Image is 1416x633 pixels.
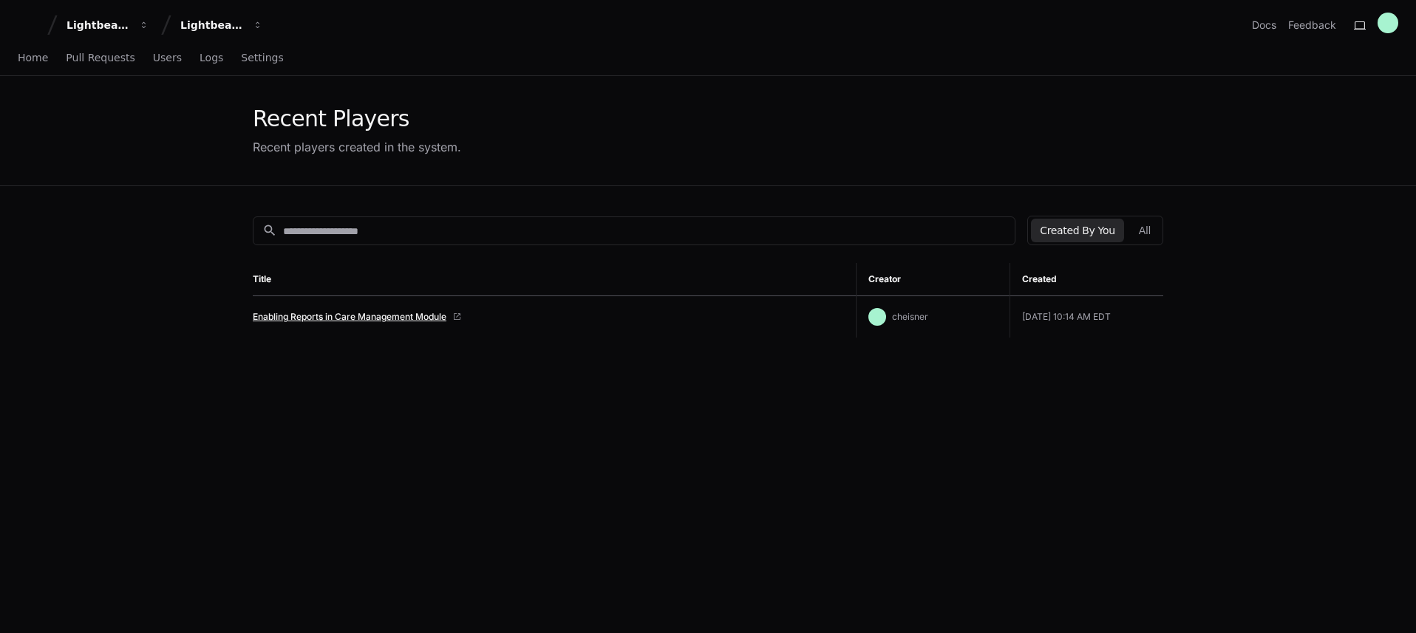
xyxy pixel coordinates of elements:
[61,12,155,38] button: Lightbeam Health
[18,41,48,75] a: Home
[1010,263,1163,296] th: Created
[856,263,1010,296] th: Creator
[66,53,135,62] span: Pull Requests
[174,12,269,38] button: Lightbeam Health Solutions
[153,53,182,62] span: Users
[67,18,130,32] div: Lightbeam Health
[200,41,223,75] a: Logs
[253,263,856,296] th: Title
[1031,219,1123,242] button: Created By You
[892,311,928,322] span: cheisner
[18,53,48,62] span: Home
[1252,18,1276,32] a: Docs
[200,53,223,62] span: Logs
[1288,18,1336,32] button: Feedback
[253,311,446,323] a: Enabling Reports in Care Management Module
[1010,296,1163,338] td: [DATE] 10:14 AM EDT
[253,138,461,156] div: Recent players created in the system.
[262,223,277,238] mat-icon: search
[241,41,283,75] a: Settings
[253,106,461,132] div: Recent Players
[1130,219,1160,242] button: All
[180,18,244,32] div: Lightbeam Health Solutions
[66,41,135,75] a: Pull Requests
[153,41,182,75] a: Users
[241,53,283,62] span: Settings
